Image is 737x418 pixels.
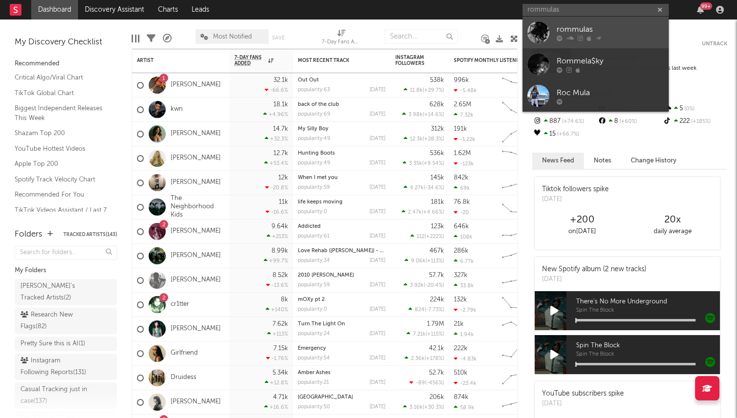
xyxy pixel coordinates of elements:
[171,252,221,260] a: [PERSON_NAME]
[690,119,711,124] span: +185 %
[424,161,443,166] span: +9.54 %
[542,399,624,409] div: [DATE]
[272,272,288,279] div: 8.52k
[498,195,542,219] svg: Chart title
[171,81,221,89] a: [PERSON_NAME]
[627,226,718,238] div: daily average
[454,248,468,254] div: 286k
[454,199,470,205] div: 76.8k
[369,185,386,190] div: [DATE]
[298,321,386,327] div: Turn The Light On
[279,199,288,205] div: 11k
[683,106,695,112] span: 0 %
[454,321,464,327] div: 21k
[298,346,326,351] a: Emergency
[15,103,107,123] a: Biggest Independent Releases This Week
[369,160,386,166] div: [DATE]
[273,77,288,83] div: 32.1k
[454,307,476,313] div: -2.79k
[20,384,89,407] div: Casual Tracking just in case ( 137 )
[404,87,444,93] div: ( )
[266,355,288,361] div: -1.76 %
[407,331,444,337] div: ( )
[498,73,542,98] svg: Chart title
[429,345,444,352] div: 42.1k
[523,80,669,112] a: Roc Mula
[15,205,107,225] a: TikTok Videos Assistant / Last 7 Days - Top
[298,248,417,254] a: Love Rehab ([PERSON_NAME]) - Outliers Remix
[298,160,330,166] div: popularity: 49
[163,24,172,53] div: A&R Pipeline
[273,126,288,132] div: 14.7k
[266,306,288,313] div: +140 %
[15,128,107,139] a: Shazam Top 200
[171,276,221,284] a: [PERSON_NAME]
[423,210,443,215] span: +4.66 %
[430,77,444,83] div: 538k
[298,321,345,327] a: Turn The Light On
[322,24,361,53] div: 7-Day Fans Added (7-Day Fans Added)
[403,404,444,410] div: ( )
[267,331,288,337] div: +113 %
[542,195,609,204] div: [DATE]
[278,175,288,181] div: 12k
[369,234,386,239] div: [DATE]
[403,160,444,166] div: ( )
[576,296,720,308] span: There’s No More Underground
[273,345,288,352] div: 7.15k
[298,209,327,215] div: popularity: 0
[15,72,107,83] a: Critical Algo/Viral Chart
[454,380,476,386] div: -23.4k
[369,404,386,410] div: [DATE]
[532,115,597,128] div: 887
[298,273,386,278] div: 2010 Justin Bieber
[298,185,330,190] div: popularity: 59
[171,374,196,382] a: Druidess
[298,395,386,400] div: New House
[409,405,423,410] span: 3.16k
[171,154,221,162] a: [PERSON_NAME]
[267,233,288,239] div: +213 %
[430,297,444,303] div: 224k
[429,272,444,279] div: 57.7k
[15,279,117,305] a: [PERSON_NAME]'s Tracked Artists(2)
[454,126,467,132] div: 191k
[298,126,329,132] a: My Silly Boy
[281,297,288,303] div: 8k
[298,151,386,156] div: Hunting Boots
[298,78,386,83] div: Out Out
[15,37,117,48] div: My Discovery Checklist
[410,233,444,239] div: ( )
[234,55,266,66] span: 7-Day Fans Added
[298,346,386,351] div: Emergency
[264,258,288,264] div: +99.7 %
[697,6,704,14] button: 99+
[273,101,288,108] div: 18.1k
[402,111,444,118] div: ( )
[417,234,425,239] span: 112
[454,356,477,362] div: -4.83k
[454,136,475,142] div: -1.22k
[266,209,288,215] div: -16.6 %
[298,224,386,229] div: Addicted
[298,199,343,205] a: life keeps moving
[416,380,425,386] span: -89
[430,175,444,181] div: 145k
[411,356,425,361] span: 2.36k
[618,119,637,124] span: +60 %
[498,341,542,366] svg: Chart title
[369,136,386,141] div: [DATE]
[454,209,469,216] div: -20
[426,356,443,361] span: +178 %
[298,78,319,83] a: Out Out
[424,88,443,93] span: +29.7 %
[298,234,330,239] div: popularity: 61
[322,37,361,48] div: 7-Day Fans Added (7-Day Fans Added)
[576,340,720,352] span: Spin The Block
[430,150,444,157] div: 536k
[298,175,338,180] a: When I met you
[523,4,669,16] input: Search for artists
[15,308,117,334] a: Research New Flags(82)
[298,112,330,117] div: popularity: 69
[15,143,107,154] a: YouTube Hottest Videos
